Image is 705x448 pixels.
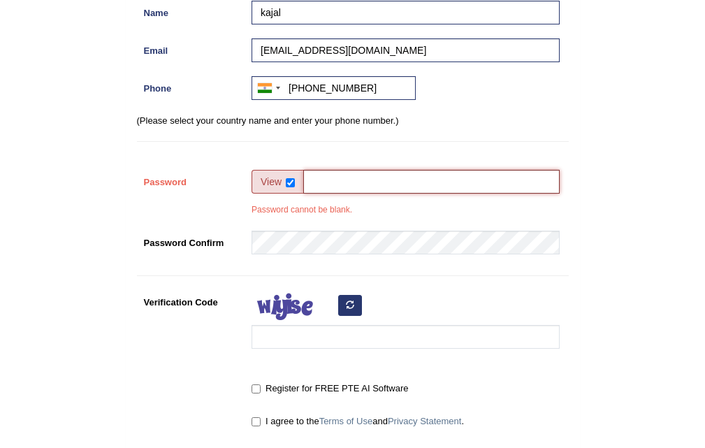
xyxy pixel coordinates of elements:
input: I agree to theTerms of UseandPrivacy Statement. [252,417,261,426]
label: Email [137,38,245,57]
label: Register for FREE PTE AI Software [252,382,408,396]
label: Password [137,170,245,189]
a: Terms of Use [319,416,373,426]
div: India (भारत): +91 [252,77,284,99]
input: +91 81234 56789 [252,76,416,100]
p: (Please select your country name and enter your phone number.) [137,114,569,127]
label: Phone [137,76,245,95]
label: Password Confirm [137,231,245,250]
label: I agree to the and . [252,414,464,428]
input: Register for FREE PTE AI Software [252,384,261,393]
label: Name [137,1,245,20]
input: Show/Hide Password [286,178,295,187]
a: Privacy Statement [388,416,462,426]
label: Verification Code [137,290,245,309]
